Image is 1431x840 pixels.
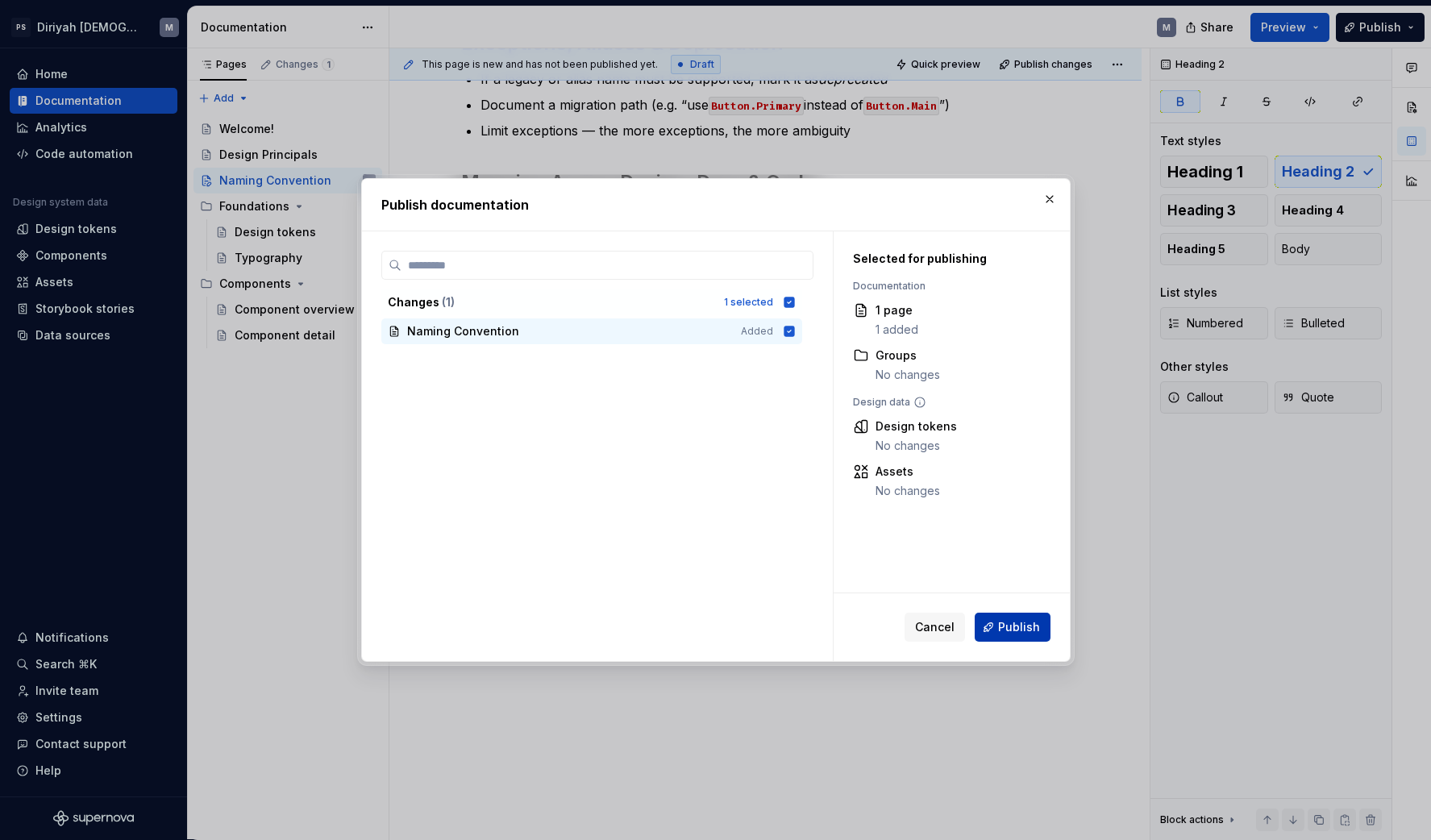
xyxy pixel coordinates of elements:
[876,302,918,318] div: 1 page
[876,347,940,364] div: Groups
[741,325,773,338] span: Added
[876,464,940,480] div: Assets
[381,195,1050,214] h2: Publish documentation
[975,613,1050,642] button: Publish
[407,323,519,339] span: Naming Convention
[853,280,1042,293] div: Documentation
[998,619,1040,635] span: Publish
[388,294,714,310] div: Changes
[905,613,965,642] button: Cancel
[876,367,940,383] div: No changes
[915,619,955,635] span: Cancel
[853,396,1042,409] div: Design data
[876,438,957,454] div: No changes
[724,296,773,309] div: 1 selected
[876,418,957,435] div: Design tokens
[853,251,1042,267] div: Selected for publishing
[876,322,918,338] div: 1 added
[876,483,940,499] div: No changes
[442,295,455,309] span: ( 1 )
